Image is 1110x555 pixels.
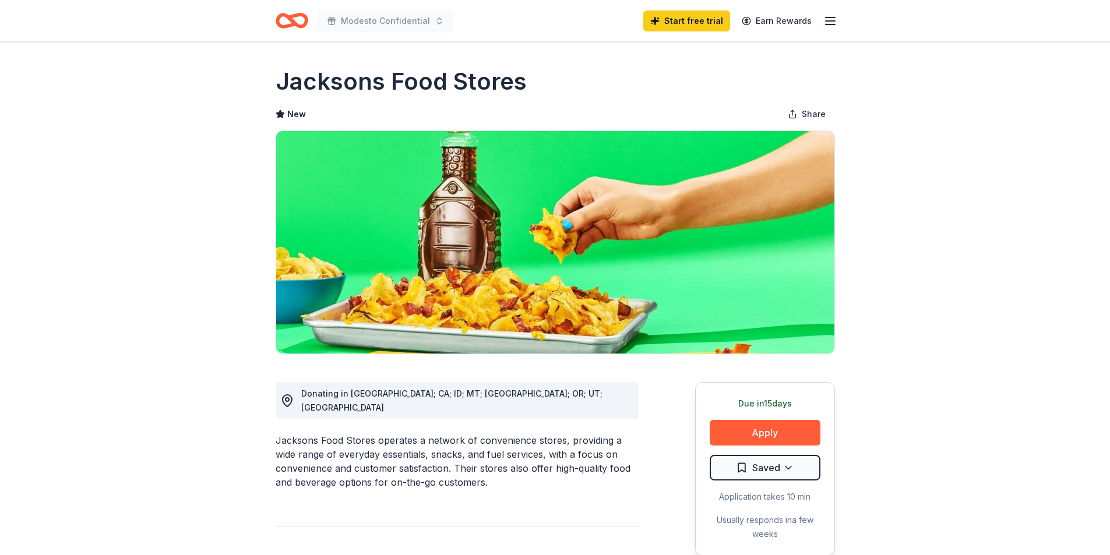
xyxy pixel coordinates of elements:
[301,388,602,412] span: Donating in [GEOGRAPHIC_DATA]; CA; ID; MT; [GEOGRAPHIC_DATA]; OR; UT; [GEOGRAPHIC_DATA]
[710,455,820,480] button: Saved
[276,433,639,489] div: Jacksons Food Stores operates a network of convenience stores, providing a wide range of everyday...
[802,107,826,121] span: Share
[276,65,527,98] h1: Jacksons Food Stores
[287,107,306,121] span: New
[752,460,780,475] span: Saved
[710,490,820,504] div: Application takes 10 min
[341,14,430,28] span: Modesto Confidential
[276,7,308,34] a: Home
[318,9,453,33] button: Modesto Confidential
[710,397,820,411] div: Due in 15 days
[710,513,820,541] div: Usually responds in a few weeks
[735,10,819,31] a: Earn Rewards
[778,102,835,126] button: Share
[276,131,834,353] img: Image for Jacksons Food Stores
[643,10,730,31] a: Start free trial
[710,420,820,446] button: Apply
